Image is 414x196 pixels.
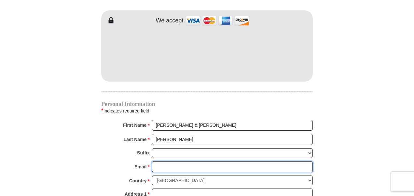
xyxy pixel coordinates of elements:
[156,17,184,24] h4: We accept
[101,107,313,115] div: Indicates required field
[129,176,147,185] strong: Country
[134,162,146,171] strong: Email
[124,135,147,144] strong: Last Name
[185,14,250,28] img: credit cards accepted
[101,101,313,107] h4: Personal Information
[123,121,146,130] strong: First Name
[137,148,150,157] strong: Suffix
